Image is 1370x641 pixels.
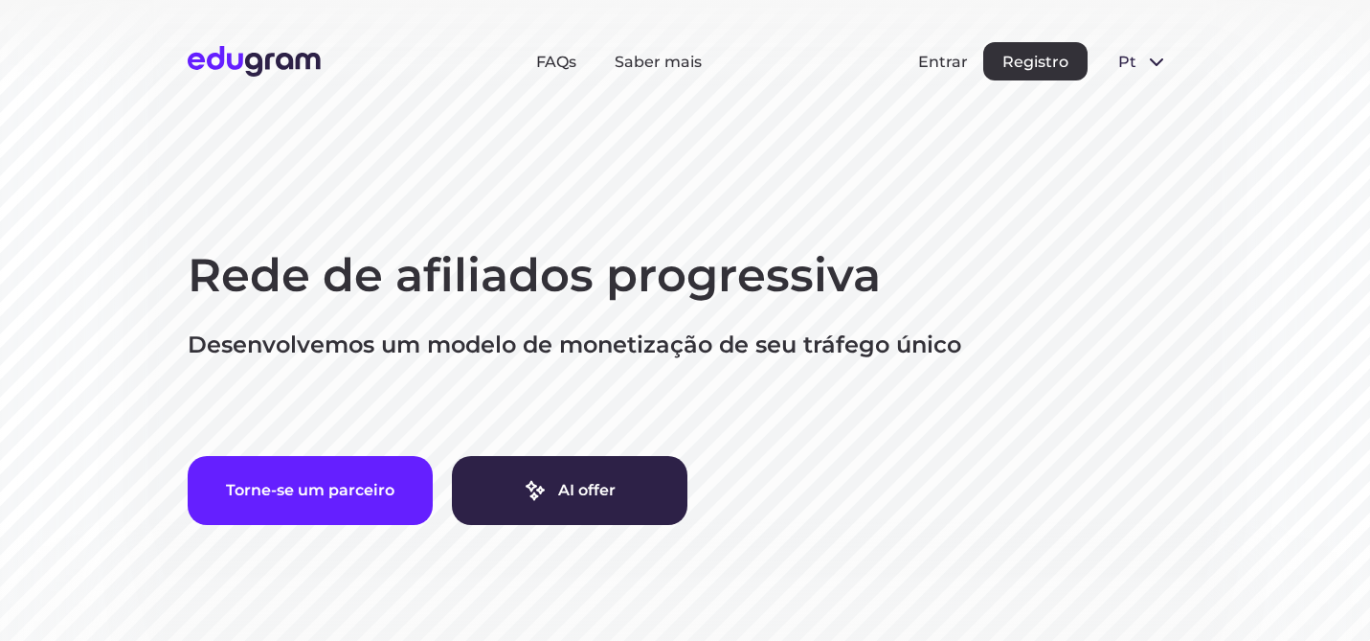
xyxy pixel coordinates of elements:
button: pt [1103,42,1183,80]
span: pt [1118,53,1137,71]
button: Registro [983,42,1088,80]
h1: Rede de afiliados progressiva [188,245,1183,307]
img: Edugram Logo [188,46,321,77]
button: Entrar [918,53,968,71]
p: Desenvolvemos um modelo de monetização de seu tráfego único [188,330,1183,360]
a: AI offer [452,456,687,525]
a: Saber mais [615,53,702,71]
a: FAQs [536,53,576,71]
button: Torne-se um parceiro [188,456,433,525]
